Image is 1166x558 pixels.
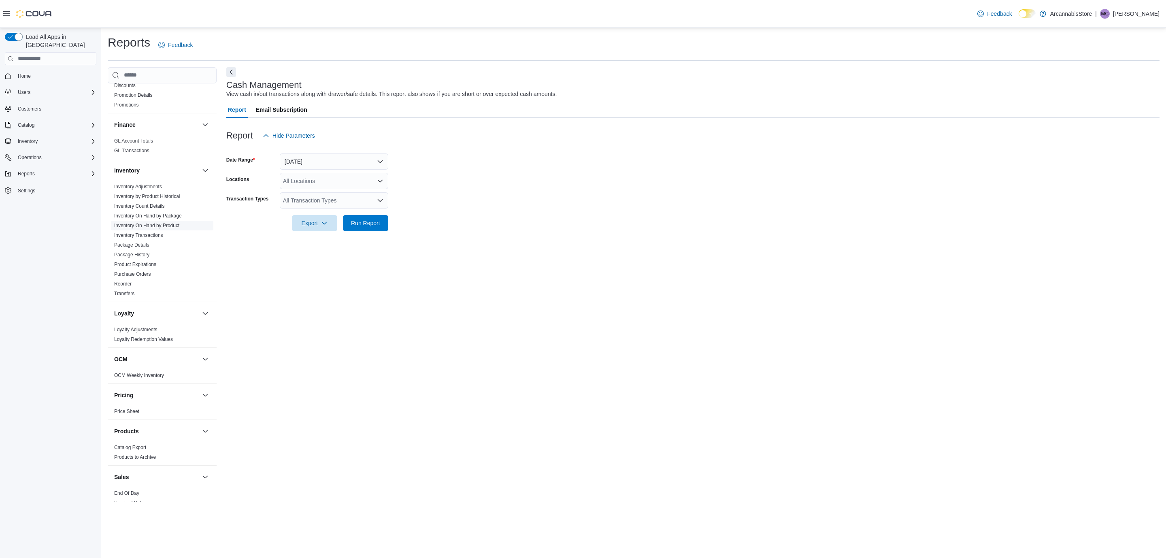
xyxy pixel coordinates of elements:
[15,153,96,162] span: Operations
[114,223,179,228] a: Inventory On Hand by Product
[226,80,302,90] h3: Cash Management
[114,427,199,435] button: Products
[114,262,156,267] a: Product Expirations
[114,291,134,296] a: Transfers
[974,6,1015,22] a: Feedback
[15,71,96,81] span: Home
[280,153,388,170] button: [DATE]
[200,309,210,318] button: Loyalty
[114,409,139,414] a: Price Sheet
[2,136,100,147] button: Inventory
[108,182,217,302] div: Inventory
[15,120,96,130] span: Catalog
[114,281,132,287] a: Reorder
[114,326,157,333] span: Loyalty Adjustments
[108,136,217,159] div: Finance
[15,136,96,146] span: Inventory
[272,132,315,140] span: Hide Parameters
[1019,9,1036,18] input: Dark Mode
[18,106,41,112] span: Customers
[1050,9,1092,19] p: ArcannabisStore
[114,391,199,399] button: Pricing
[297,215,332,231] span: Export
[15,104,96,114] span: Customers
[108,34,150,51] h1: Reports
[292,215,337,231] button: Export
[114,102,139,108] span: Promotions
[226,157,255,163] label: Date Range
[200,166,210,175] button: Inventory
[114,194,180,199] a: Inventory by Product Historical
[18,187,35,194] span: Settings
[15,169,38,179] button: Reports
[18,122,34,128] span: Catalog
[16,10,53,18] img: Cova
[114,444,146,451] span: Catalog Export
[1113,9,1160,19] p: [PERSON_NAME]
[15,136,41,146] button: Inventory
[114,261,156,268] span: Product Expirations
[114,82,136,89] span: Discounts
[15,169,96,179] span: Reports
[114,271,151,277] span: Purchase Orders
[15,185,96,195] span: Settings
[226,196,268,202] label: Transaction Types
[260,128,318,144] button: Hide Parameters
[114,232,163,239] span: Inventory Transactions
[343,215,388,231] button: Run Report
[114,183,162,190] span: Inventory Adjustments
[114,147,149,154] span: GL Transactions
[226,131,253,141] h3: Report
[200,354,210,364] button: OCM
[200,472,210,482] button: Sales
[114,445,146,450] a: Catalog Export
[114,232,163,238] a: Inventory Transactions
[15,87,96,97] span: Users
[377,178,383,184] button: Open list of options
[114,138,153,144] a: GL Account Totals
[114,490,139,496] span: End Of Day
[114,213,182,219] a: Inventory On Hand by Package
[114,252,149,258] a: Package History
[114,408,139,415] span: Price Sheet
[2,184,100,196] button: Settings
[168,41,193,49] span: Feedback
[114,373,164,378] a: OCM Weekly Inventory
[226,90,557,98] div: View cash in/out transactions along with drawer/safe details. This report also shows if you are s...
[114,427,139,435] h3: Products
[18,73,31,79] span: Home
[114,148,149,153] a: GL Transactions
[114,166,199,175] button: Inventory
[114,92,153,98] a: Promotion Details
[377,197,383,204] button: Open list of options
[200,426,210,436] button: Products
[114,490,139,496] a: End Of Day
[114,454,156,460] a: Products to Archive
[114,336,173,343] span: Loyalty Redemption Values
[108,325,217,347] div: Loyalty
[108,407,217,420] div: Pricing
[108,81,217,113] div: Discounts & Promotions
[114,242,149,248] span: Package Details
[114,391,133,399] h3: Pricing
[114,83,136,88] a: Discounts
[108,371,217,383] div: OCM
[18,89,30,96] span: Users
[114,372,164,379] span: OCM Weekly Inventory
[114,203,165,209] a: Inventory Count Details
[200,120,210,130] button: Finance
[114,500,146,506] a: Itemized Sales
[114,290,134,297] span: Transfers
[114,184,162,190] a: Inventory Adjustments
[15,71,34,81] a: Home
[15,87,34,97] button: Users
[2,168,100,179] button: Reports
[108,443,217,465] div: Products
[114,327,157,332] a: Loyalty Adjustments
[114,166,140,175] h3: Inventory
